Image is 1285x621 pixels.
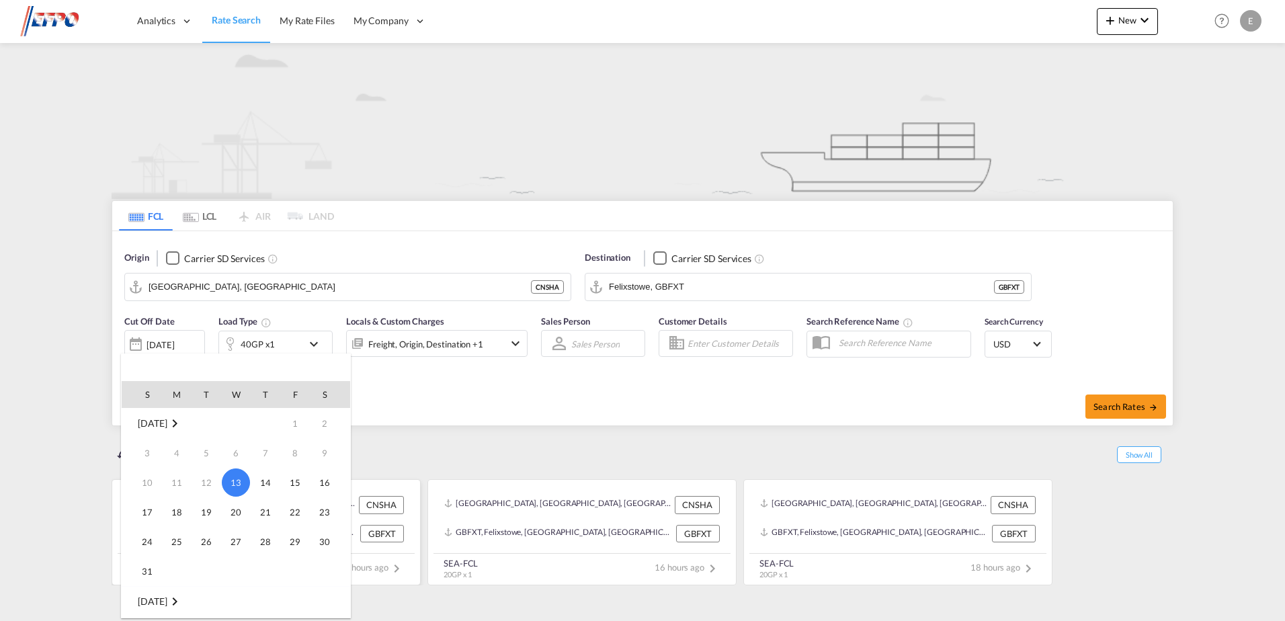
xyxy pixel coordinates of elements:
[162,438,192,468] td: Monday August 4 2025
[310,409,350,439] td: Saturday August 2 2025
[252,499,279,526] span: 21
[122,438,350,468] tr: Week 2
[221,381,251,408] th: W
[311,469,338,496] span: 16
[251,527,280,556] td: Thursday August 28 2025
[122,468,162,497] td: Sunday August 10 2025
[162,497,192,527] td: Monday August 18 2025
[221,497,251,527] td: Wednesday August 20 2025
[122,497,350,527] tr: Week 4
[138,595,167,607] span: [DATE]
[222,528,249,555] span: 27
[221,527,251,556] td: Wednesday August 27 2025
[251,438,280,468] td: Thursday August 7 2025
[122,587,350,617] tr: Week undefined
[138,417,167,429] span: [DATE]
[122,381,350,618] md-calendar: Calendar
[122,527,162,556] td: Sunday August 24 2025
[122,497,162,527] td: Sunday August 17 2025
[310,468,350,497] td: Saturday August 16 2025
[222,499,249,526] span: 20
[310,381,350,408] th: S
[282,528,308,555] span: 29
[192,527,221,556] td: Tuesday August 26 2025
[192,381,221,408] th: T
[310,438,350,468] td: Saturday August 9 2025
[222,468,250,497] span: 13
[310,527,350,556] td: Saturday August 30 2025
[280,497,310,527] td: Friday August 22 2025
[122,468,350,497] tr: Week 3
[310,497,350,527] td: Saturday August 23 2025
[162,527,192,556] td: Monday August 25 2025
[311,528,338,555] span: 30
[221,468,251,497] td: Wednesday August 13 2025
[122,409,221,439] td: August 2025
[122,587,350,617] td: September 2025
[122,556,162,587] td: Sunday August 31 2025
[221,438,251,468] td: Wednesday August 6 2025
[163,528,190,555] span: 25
[251,497,280,527] td: Thursday August 21 2025
[280,438,310,468] td: Friday August 8 2025
[162,381,192,408] th: M
[280,381,310,408] th: F
[192,468,221,497] td: Tuesday August 12 2025
[251,468,280,497] td: Thursday August 14 2025
[280,409,310,439] td: Friday August 1 2025
[252,469,279,496] span: 14
[122,527,350,556] tr: Week 5
[311,499,338,526] span: 23
[280,527,310,556] td: Friday August 29 2025
[122,381,162,408] th: S
[280,468,310,497] td: Friday August 15 2025
[134,499,161,526] span: 17
[134,528,161,555] span: 24
[162,468,192,497] td: Monday August 11 2025
[122,438,162,468] td: Sunday August 3 2025
[122,409,350,439] tr: Week 1
[252,528,279,555] span: 28
[122,556,350,587] tr: Week 6
[251,381,280,408] th: T
[193,528,220,555] span: 26
[163,499,190,526] span: 18
[134,558,161,585] span: 31
[192,497,221,527] td: Tuesday August 19 2025
[282,499,308,526] span: 22
[282,469,308,496] span: 15
[193,499,220,526] span: 19
[192,438,221,468] td: Tuesday August 5 2025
